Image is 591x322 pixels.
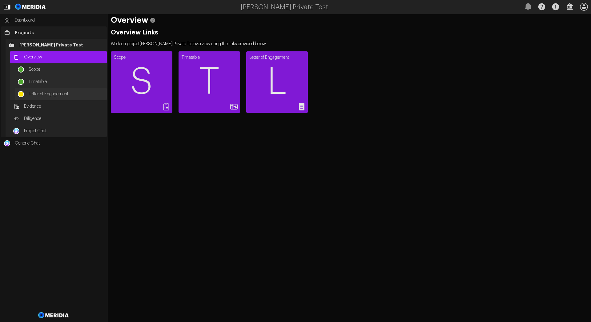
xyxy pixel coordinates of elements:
[19,42,104,48] span: [PERSON_NAME] Private Test
[24,103,104,109] span: Evidence
[111,51,172,113] a: ScopeS
[246,51,308,113] a: Letter of EngagementL
[29,91,104,97] span: Letter of Engagement
[29,66,104,73] span: Scope
[15,140,104,146] span: Generic Chat
[179,64,240,101] span: T
[1,26,107,39] a: Projects
[246,64,308,101] span: L
[10,51,107,63] a: Overview
[24,54,104,60] span: Overview
[111,41,588,47] p: Work on project [PERSON_NAME] Private Test overview using the links provided below.
[24,128,104,134] span: Project Chat
[15,17,104,23] span: Dashboard
[15,88,107,100] a: Letter of Engagement
[10,100,107,113] a: Evidence
[111,64,172,101] span: S
[4,140,10,146] img: Generic Chat
[111,30,588,36] h2: Overview Links
[15,76,107,88] a: Timetable
[37,308,70,322] img: Meridia Logo
[24,116,104,122] span: Diligence
[13,128,19,134] img: Project Chat
[10,113,107,125] a: Diligence
[1,14,107,26] a: Dashboard
[10,125,107,137] a: Project ChatProject Chat
[15,63,107,76] a: Scope
[29,79,104,85] span: Timetable
[179,51,240,113] a: TimetableT
[6,39,107,51] a: [PERSON_NAME] Private Test
[111,17,588,23] h1: Overview
[1,137,107,149] a: Generic ChatGeneric Chat
[15,30,104,36] span: Projects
